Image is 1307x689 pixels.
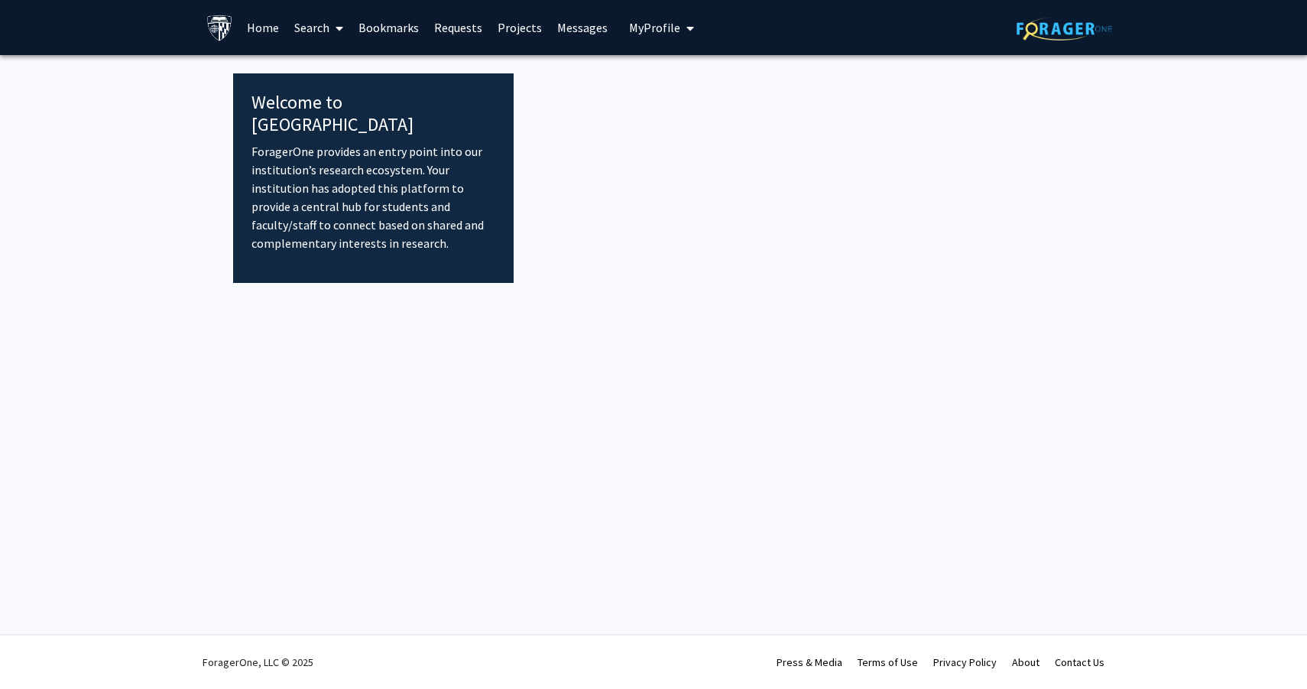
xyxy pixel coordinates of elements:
img: ForagerOne Logo [1017,17,1112,41]
a: Privacy Policy [933,655,997,669]
span: My Profile [629,20,680,35]
a: Home [239,1,287,54]
a: Terms of Use [858,655,918,669]
a: Contact Us [1055,655,1104,669]
a: Requests [426,1,490,54]
div: ForagerOne, LLC © 2025 [203,635,313,689]
p: ForagerOne provides an entry point into our institution’s research ecosystem. Your institution ha... [251,142,495,252]
iframe: Chat [11,620,65,678]
a: Projects [490,1,550,54]
a: Press & Media [777,655,842,669]
a: Bookmarks [351,1,426,54]
h4: Welcome to [GEOGRAPHIC_DATA] [251,92,495,136]
a: Search [287,1,351,54]
a: Messages [550,1,615,54]
img: Johns Hopkins University Logo [206,15,233,41]
a: About [1012,655,1039,669]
